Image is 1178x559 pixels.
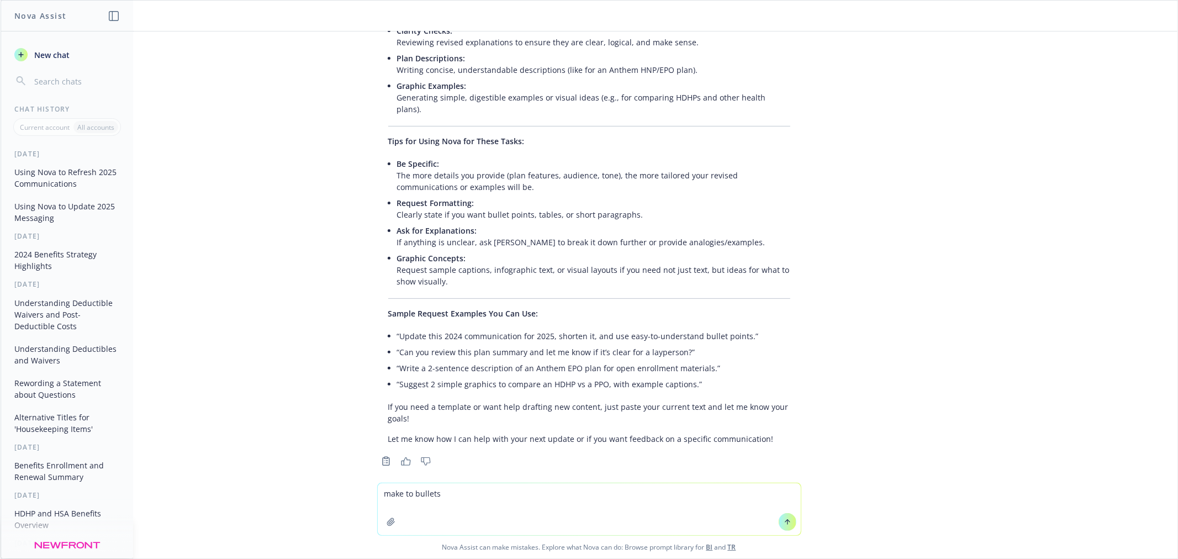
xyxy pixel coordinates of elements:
[388,136,525,146] span: Tips for Using Nova for These Tasks:
[77,123,114,132] p: All accounts
[1,231,133,241] div: [DATE]
[10,163,124,193] button: Using Nova to Refresh 2025 Communications
[1,539,133,548] div: [DATE]
[397,195,790,223] li: Clearly state if you want bullet points, tables, or short paragraphs.
[397,225,477,236] span: Ask for Explanations:
[1,442,133,452] div: [DATE]
[397,250,790,289] li: Request sample captions, infographic text, or visual layouts if you need not just text, but ideas...
[1,149,133,159] div: [DATE]
[397,78,790,117] li: Generating simple, digestible examples or visual ideas (e.g., for comparing HDHPs and other healt...
[728,542,736,552] a: TR
[397,360,790,376] li: “Write a 2-sentence description of an Anthem EPO plan for open enrollment materials.”
[10,340,124,370] button: Understanding Deductibles and Waivers
[397,376,790,392] li: “Suggest 2 simple graphics to compare an HDHP vs a PPO, with example captions.”
[1,491,133,500] div: [DATE]
[10,504,124,534] button: HDHP and HSA Benefits Overview
[417,453,435,469] button: Thumbs down
[10,408,124,438] button: Alternative Titles for 'Housekeeping Items'
[397,156,790,195] li: The more details you provide (plan features, audience, tone), the more tailored your revised comm...
[388,308,538,319] span: Sample Request Examples You Can Use:
[397,50,790,78] li: Writing concise, understandable descriptions (like for an Anthem HNP/EPO plan).
[20,123,70,132] p: Current account
[706,542,713,552] a: BI
[397,223,790,250] li: If anything is unclear, ask [PERSON_NAME] to break it down further or provide analogies/examples.
[397,23,790,50] li: Reviewing revised explanations to ensure they are clear, logical, and make sense.
[10,245,124,275] button: 2024 Benefits Strategy Highlights
[10,197,124,227] button: Using Nova to Update 2025 Messaging
[381,456,391,466] svg: Copy to clipboard
[1,279,133,289] div: [DATE]
[1,104,133,114] div: Chat History
[397,159,440,169] span: Be Specific:
[10,374,124,404] button: Rewording a Statement about Questions
[10,294,124,335] button: Understanding Deductible Waivers and Post-Deductible Costs
[397,328,790,344] li: “Update this 2024 communication for 2025, shorten it, and use easy-to-understand bullet points.”
[10,456,124,486] button: Benefits Enrollment and Renewal Summary
[397,344,790,360] li: “Can you review this plan summary and let me know if it’s clear for a layperson?”
[388,401,790,424] p: If you need a template or want help drafting new content, just paste your current text and let me...
[388,433,790,445] p: Let me know how I can help with your next update or if you want feedback on a specific communicat...
[10,45,124,65] button: New chat
[32,73,120,89] input: Search chats
[378,483,801,535] textarea: make to bullets
[5,536,1173,558] span: Nova Assist can make mistakes. Explore what Nova can do: Browse prompt library for and
[397,53,466,64] span: Plan Descriptions:
[14,10,66,22] h1: Nova Assist
[397,198,474,208] span: Request Formatting:
[32,49,70,61] span: New chat
[397,253,466,263] span: Graphic Concepts:
[397,81,467,91] span: Graphic Examples:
